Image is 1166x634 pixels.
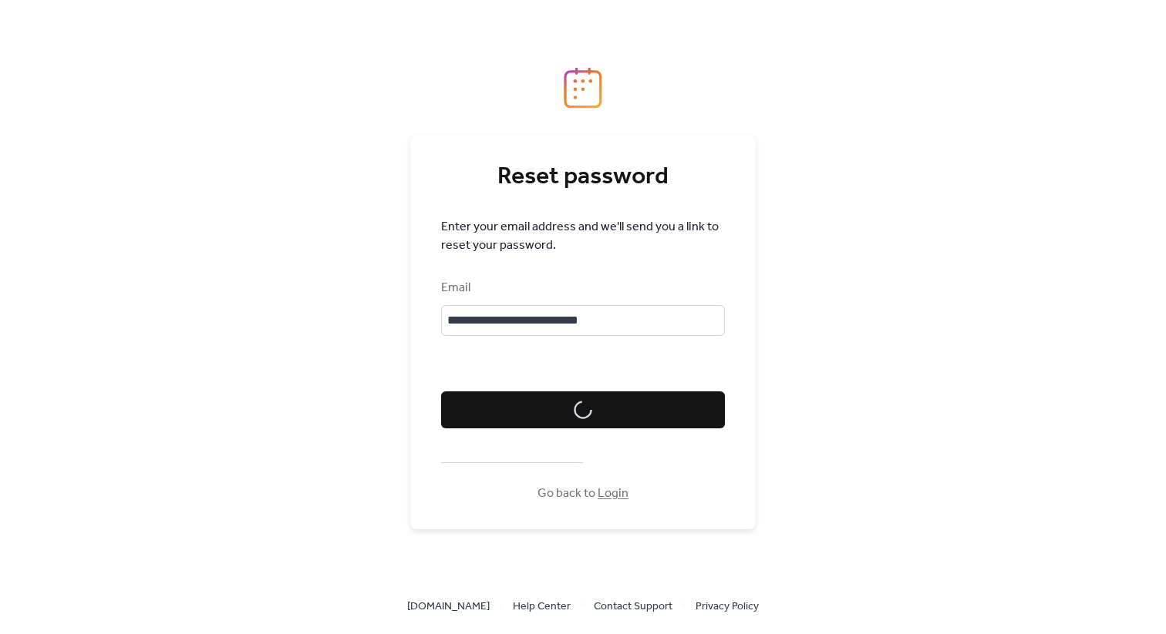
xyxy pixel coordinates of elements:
a: Help Center [513,596,571,616]
span: Help Center [513,598,571,616]
span: Contact Support [594,598,672,616]
a: Privacy Policy [696,596,759,616]
img: logo [564,67,602,109]
a: Contact Support [594,596,672,616]
span: Go back to [538,485,628,503]
div: Email [441,279,722,297]
a: [DOMAIN_NAME] [407,596,490,616]
span: Enter your email address and we'll send you a link to reset your password. [441,218,725,255]
a: Login [598,481,628,505]
div: Reset password [441,162,725,193]
span: Privacy Policy [696,598,759,616]
span: [DOMAIN_NAME] [407,598,490,616]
